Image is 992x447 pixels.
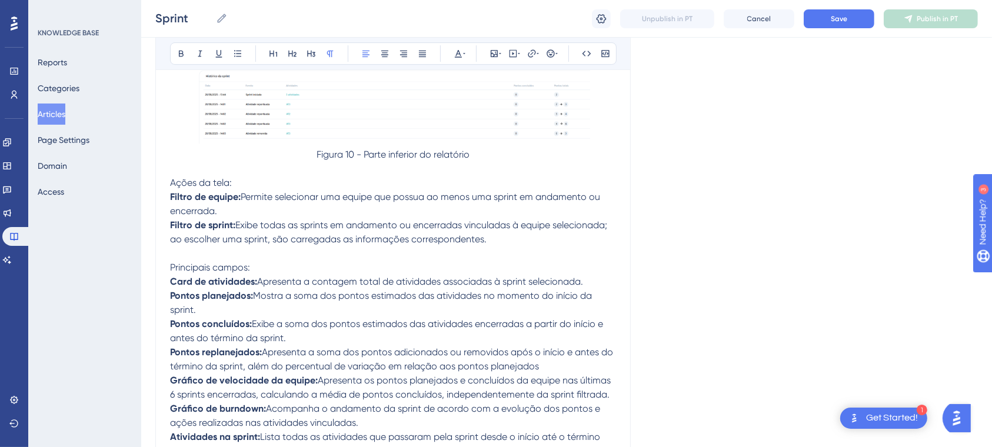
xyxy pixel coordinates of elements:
[747,14,771,24] span: Cancel
[170,346,262,358] strong: Pontos replanejados:
[917,14,958,24] span: Publish in PT
[847,411,861,425] img: launcher-image-alternative-text
[170,346,615,372] span: Apresenta a soma dos pontos adicionados ou removidos após o início e antes do término da sprint, ...
[170,375,613,400] span: Apresenta os pontos planejados e concluídos da equipe nas últimas 6 sprints encerradas, calculand...
[170,290,253,301] strong: Pontos planejados:
[170,219,235,231] strong: Filtro de sprint:
[170,375,318,386] strong: Gráfico de velocidade da equipe:
[170,290,594,315] span: Mostra a soma dos pontos estimados das atividades no momento do início da sprint.
[38,28,99,38] div: KNOWLEDGE BASE
[170,403,602,428] span: Acompanha o andamento da sprint de acordo com a evolução dos pontos e ações realizadas nas ativid...
[170,403,266,414] strong: Gráfico de burndown:
[170,318,252,329] strong: Pontos concluídos:
[884,9,978,28] button: Publish in PT
[831,14,847,24] span: Save
[28,3,74,17] span: Need Help?
[260,431,600,442] span: Lista todas as atividades que passaram pela sprint desde o início até o término
[943,401,978,436] iframe: UserGuiding AI Assistant Launcher
[170,431,260,442] strong: Atividades na sprint:
[38,52,67,73] button: Reports
[170,191,241,202] strong: Filtro de equipe:
[38,155,67,176] button: Domain
[38,104,65,125] button: Articles
[257,276,583,287] span: Apresenta a contagem total de atividades associadas à sprint selecionada.
[840,408,927,429] div: Open Get Started! checklist, remaining modules: 1
[642,14,693,24] span: Unpublish in PT
[82,6,85,15] div: 3
[38,129,89,151] button: Page Settings
[155,10,211,26] input: Article Name
[170,262,250,273] span: Principais campos:
[620,9,714,28] button: Unpublish in PT
[170,177,232,188] span: Ações da tela:
[170,276,257,287] strong: Card de atividades:
[317,149,470,160] span: Figura 10 - Parte inferior do relatório
[170,191,602,216] span: Permite selecionar uma equipe que possua ao menos uma sprint em andamento ou encerrada.
[38,181,64,202] button: Access
[38,78,79,99] button: Categories
[866,412,918,425] div: Get Started!
[170,318,605,343] span: Exibe a soma dos pontos estimados das atividades encerradas a partir do início e antes do término...
[170,219,610,245] span: Exibe todas as sprints em andamento ou encerradas vinculadas à equipe selecionada; ao escolher um...
[917,405,927,415] div: 1
[724,9,794,28] button: Cancel
[804,9,874,28] button: Save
